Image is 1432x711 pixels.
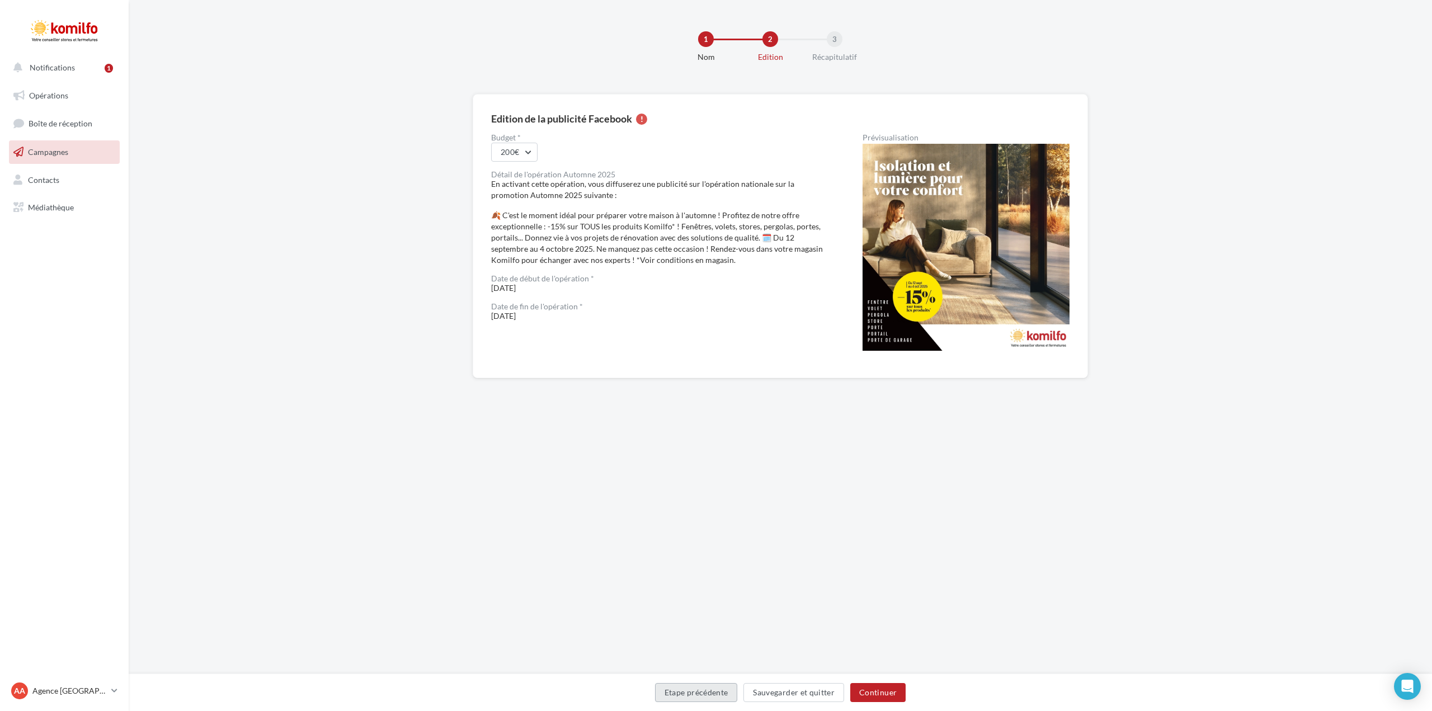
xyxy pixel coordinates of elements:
[9,680,120,701] a: AA Agence [GEOGRAPHIC_DATA]
[491,303,827,321] span: [DATE]
[491,143,538,162] button: 200€
[762,31,778,47] div: 2
[7,111,122,135] a: Boîte de réception
[28,147,68,157] span: Campagnes
[7,196,122,219] a: Médiathèque
[698,31,714,47] div: 1
[863,134,1070,142] div: Prévisualisation
[491,275,827,293] span: [DATE]
[491,114,632,124] div: Edition de la publicité Facebook
[14,685,25,696] span: AA
[105,64,113,73] div: 1
[28,175,59,184] span: Contacts
[670,51,742,63] div: Nom
[491,275,827,282] div: Date de début de l'opération *
[29,119,92,128] span: Boîte de réception
[655,683,738,702] button: Etape précédente
[863,144,1070,351] img: operation-preview
[30,63,75,72] span: Notifications
[734,51,806,63] div: Edition
[491,171,827,178] div: Détail de l'opération Automne 2025
[7,168,122,192] a: Contacts
[491,303,827,310] div: Date de fin de l'opération *
[850,683,906,702] button: Continuer
[28,203,74,212] span: Médiathèque
[7,140,122,164] a: Campagnes
[1394,673,1421,700] div: Open Intercom Messenger
[827,31,842,47] div: 3
[743,683,844,702] button: Sauvegarder et quitter
[491,178,827,201] div: En activant cette opération, vous diffuserez une publicité sur l'opération nationale sur la promo...
[491,210,827,266] div: 🍂 C'est le moment idéal pour préparer votre maison à l'automne ! Profitez de notre offre exceptio...
[799,51,870,63] div: Récapitulatif
[32,685,107,696] p: Agence [GEOGRAPHIC_DATA]
[491,134,827,142] label: Budget *
[7,84,122,107] a: Opérations
[7,56,117,79] button: Notifications 1
[29,91,68,100] span: Opérations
